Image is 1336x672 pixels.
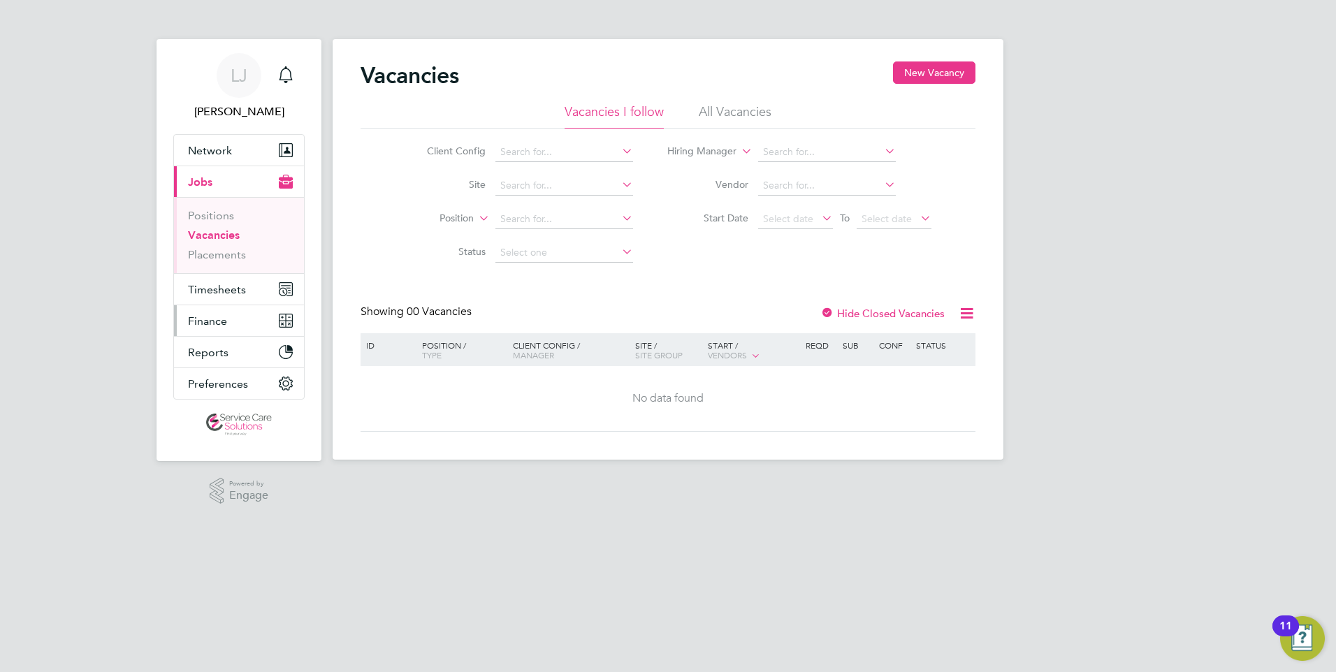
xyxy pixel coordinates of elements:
button: Network [174,135,304,166]
div: ID [363,333,412,357]
a: Powered byEngage [210,478,269,504]
input: Search for... [495,176,633,196]
span: Powered by [229,478,268,490]
span: Finance [188,314,227,328]
span: Manager [513,349,554,360]
span: Site Group [635,349,683,360]
span: Select date [862,212,912,225]
span: Vendors [708,349,747,360]
span: 00 Vacancies [407,305,472,319]
div: Jobs [174,197,304,273]
span: Preferences [188,377,248,390]
span: Network [188,144,232,157]
nav: Main navigation [157,39,321,461]
label: Vendor [668,178,748,191]
label: Position [393,212,474,226]
label: Start Date [668,212,748,224]
h2: Vacancies [361,61,459,89]
a: Vacancies [188,228,240,242]
div: 11 [1279,626,1292,644]
span: Engage [229,490,268,502]
a: Placements [188,248,246,261]
span: Jobs [188,175,212,189]
span: Reports [188,346,228,359]
div: Status [913,333,973,357]
input: Search for... [495,210,633,229]
a: Go to home page [173,414,305,436]
input: Search for... [758,143,896,162]
div: Reqd [802,333,838,357]
button: Jobs [174,166,304,197]
input: Select one [495,243,633,263]
input: Search for... [495,143,633,162]
span: To [836,209,854,227]
div: No data found [363,391,973,406]
li: All Vacancies [699,103,771,129]
span: Timesheets [188,283,246,296]
img: servicecare-logo-retina.png [206,414,272,436]
label: Client Config [405,145,486,157]
div: Position / [412,333,509,367]
button: Open Resource Center, 11 new notifications [1280,616,1325,661]
li: Vacancies I follow [565,103,664,129]
label: Site [405,178,486,191]
div: Client Config / [509,333,632,367]
button: New Vacancy [893,61,975,84]
label: Status [405,245,486,258]
div: Conf [876,333,912,357]
div: Sub [839,333,876,357]
span: LJ [231,66,247,85]
button: Timesheets [174,274,304,305]
span: Select date [763,212,813,225]
div: Site / [632,333,705,367]
label: Hide Closed Vacancies [820,307,945,320]
span: Type [422,349,442,360]
a: LJ[PERSON_NAME] [173,53,305,120]
button: Preferences [174,368,304,399]
div: Showing [361,305,474,319]
input: Search for... [758,176,896,196]
button: Reports [174,337,304,367]
div: Start / [704,333,802,368]
button: Finance [174,305,304,336]
label: Hiring Manager [656,145,736,159]
span: Lucy Jolley [173,103,305,120]
a: Positions [188,209,234,222]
